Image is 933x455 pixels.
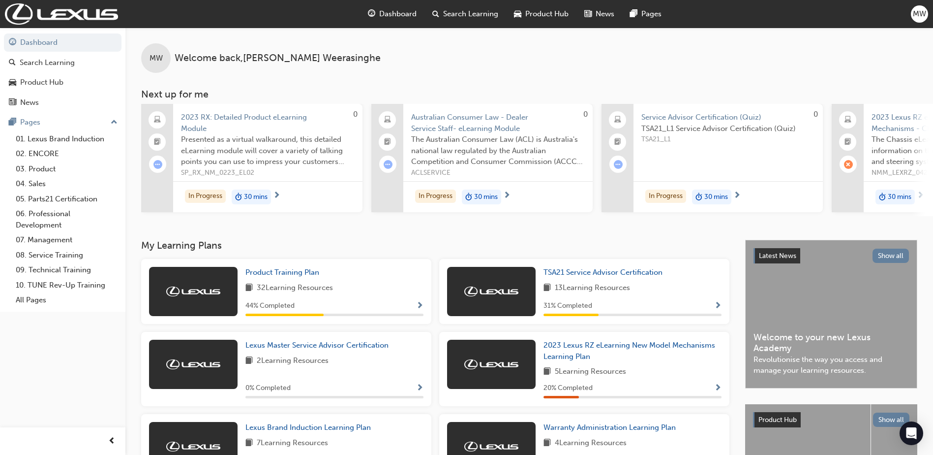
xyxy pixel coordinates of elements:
[166,442,220,452] img: Trak
[4,54,121,72] a: Search Learning
[464,287,518,296] img: Trak
[12,232,121,248] a: 07. Management
[12,206,121,232] a: 06. Professional Development
[20,77,63,88] div: Product Hub
[813,110,818,119] span: 0
[506,4,576,24] a: car-iconProduct Hub
[20,97,39,108] div: News
[4,32,121,113] button: DashboardSearch LearningProduct HubNews
[257,282,333,294] span: 32 Learning Resources
[9,59,16,67] span: search-icon
[20,117,40,128] div: Pages
[645,190,686,203] div: In Progress
[4,94,121,112] a: News
[384,114,391,127] span: laptop-icon
[245,340,392,351] a: Lexus Master Service Advisor Certification
[543,340,722,362] a: 2023 Lexus RZ eLearning New Model Mechanisms Learning Plan
[257,355,329,367] span: 2 Learning Resources
[704,192,728,203] span: 30 mins
[181,167,355,179] span: SP_RX_NM_0223_EL02
[245,300,295,312] span: 44 % Completed
[753,354,909,376] span: Revolutionise the way you access and manage your learning resources.
[543,423,676,432] span: Warranty Administration Learning Plan
[911,5,928,23] button: MW
[4,33,121,52] a: Dashboard
[543,366,551,378] span: book-icon
[879,191,886,203] span: duration-icon
[411,167,585,179] span: ACLSERVICE
[416,300,423,312] button: Show Progress
[4,113,121,131] button: Pages
[753,248,909,264] a: Latest NewsShow all
[917,192,924,200] span: next-icon
[602,104,823,212] a: 0Service Advisor Certification (Quiz)TSA21_L1 Service Advisor Certification (Quiz)TSA21_L1In Prog...
[245,437,253,450] span: book-icon
[416,382,423,394] button: Show Progress
[166,287,220,296] img: Trak
[525,8,569,20] span: Product Hub
[20,57,75,68] div: Search Learning
[913,8,926,20] span: MW
[759,252,796,260] span: Latest News
[614,160,623,169] span: learningRecordVerb_ATTEMPT-icon
[111,116,118,129] span: up-icon
[368,8,375,20] span: guage-icon
[9,38,16,47] span: guage-icon
[900,422,923,445] div: Open Intercom Messenger
[614,114,621,127] span: laptop-icon
[844,160,853,169] span: learningRecordVerb_FAIL-icon
[384,136,391,149] span: booktick-icon
[181,112,355,134] span: 2023 RX: Detailed Product eLearning Module
[622,4,669,24] a: pages-iconPages
[733,192,741,200] span: next-icon
[125,89,933,100] h3: Next up for me
[641,112,815,123] span: Service Advisor Certification (Quiz)
[576,4,622,24] a: news-iconNews
[543,437,551,450] span: book-icon
[555,366,626,378] span: 5 Learning Resources
[714,382,722,394] button: Show Progress
[411,112,585,134] span: Australian Consumer Law - Dealer Service Staff- eLearning Module
[12,131,121,147] a: 01. Lexus Brand Induction
[235,191,242,203] span: duration-icon
[745,240,917,389] a: Latest NewsShow allWelcome to your new Lexus AcademyRevolutionise the way you access and manage y...
[360,4,424,24] a: guage-iconDashboard
[245,383,291,394] span: 0 % Completed
[166,359,220,369] img: Trak
[543,300,592,312] span: 31 % Completed
[614,136,621,149] span: booktick-icon
[514,8,521,20] span: car-icon
[630,8,637,20] span: pages-icon
[273,192,280,200] span: next-icon
[9,118,16,127] span: pages-icon
[641,123,815,134] span: TSA21_L1 Service Advisor Certification (Quiz)
[844,114,851,127] span: laptop-icon
[12,146,121,162] a: 02. ENCORE
[596,8,614,20] span: News
[465,191,472,203] span: duration-icon
[753,412,909,428] a: Product HubShow all
[873,413,910,427] button: Show all
[371,104,593,212] a: 0Australian Consumer Law - Dealer Service Staff- eLearning ModuleThe Australian Consumer Law (ACL...
[4,73,121,92] a: Product Hub
[150,53,163,64] span: MW
[108,435,116,448] span: prev-icon
[443,8,498,20] span: Search Learning
[12,278,121,293] a: 10. TUNE Rev-Up Training
[5,3,118,25] img: Trak
[873,249,909,263] button: Show all
[888,192,911,203] span: 30 mins
[543,282,551,294] span: book-icon
[12,292,121,308] a: All Pages
[753,332,909,354] span: Welcome to your new Lexus Academy
[141,240,729,251] h3: My Learning Plans
[12,176,121,192] a: 04. Sales
[9,98,16,107] span: news-icon
[244,192,268,203] span: 30 mins
[181,134,355,167] span: Presented as a virtual walkaround, this detailed eLearning module will cover a variety of talking...
[353,110,358,119] span: 0
[584,8,592,20] span: news-icon
[555,282,630,294] span: 13 Learning Resources
[695,191,702,203] span: duration-icon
